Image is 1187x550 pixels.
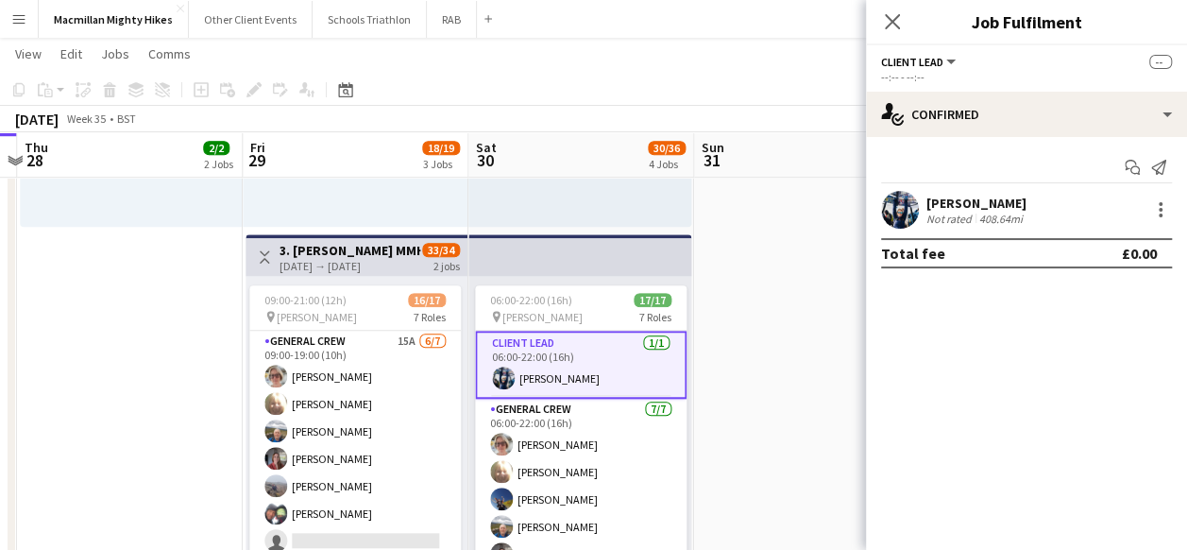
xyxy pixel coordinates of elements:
span: -- [1149,55,1172,69]
div: [DATE] [15,110,59,129]
div: Confirmed [866,92,1187,137]
div: 3 Jobs [423,157,459,171]
span: 2/2 [203,141,229,155]
div: £0.00 [1122,244,1157,263]
button: Other Client Events [189,1,313,38]
span: Fri [250,139,265,156]
a: Jobs [93,42,137,66]
span: Thu [25,139,48,156]
div: --:-- - --:-- [881,70,1172,84]
a: Comms [141,42,198,66]
span: Sat [476,139,497,156]
button: Schools Triathlon [313,1,427,38]
span: 28 [22,149,48,171]
div: 408.64mi [975,212,1026,226]
div: [PERSON_NAME] [926,195,1026,212]
span: Jobs [101,45,129,62]
h3: 3. [PERSON_NAME] MMH- 2 day role [280,242,420,259]
a: Edit [53,42,90,66]
span: Comms [148,45,191,62]
button: Client Lead [881,55,958,69]
span: 17/17 [634,293,671,307]
span: Sun [702,139,724,156]
span: 18/19 [422,141,460,155]
span: Week 35 [62,112,110,126]
span: 09:00-21:00 (12h) [264,293,347,307]
div: Total fee [881,244,945,263]
div: 4 Jobs [649,157,685,171]
span: Client Lead [881,55,943,69]
div: Not rated [926,212,975,226]
span: 31 [699,149,724,171]
span: 29 [247,149,265,171]
button: RAB [427,1,477,38]
span: 7 Roles [414,310,446,324]
span: [PERSON_NAME] [277,310,357,324]
a: View [8,42,49,66]
span: 33/34 [422,243,460,257]
div: 2 jobs [433,257,460,273]
div: BST [117,112,136,126]
div: [DATE] → [DATE] [280,259,420,273]
button: Macmillan Mighty Hikes [39,1,189,38]
span: 06:00-22:00 (16h) [490,293,572,307]
span: View [15,45,42,62]
span: [PERSON_NAME] [502,310,583,324]
span: 30/36 [648,141,686,155]
span: Edit [60,45,82,62]
span: 30 [473,149,497,171]
div: 2 Jobs [204,157,233,171]
app-card-role: Client Lead1/106:00-22:00 (16h)[PERSON_NAME] [475,331,687,399]
span: 16/17 [408,293,446,307]
h3: Job Fulfilment [866,9,1187,34]
span: 7 Roles [639,310,671,324]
